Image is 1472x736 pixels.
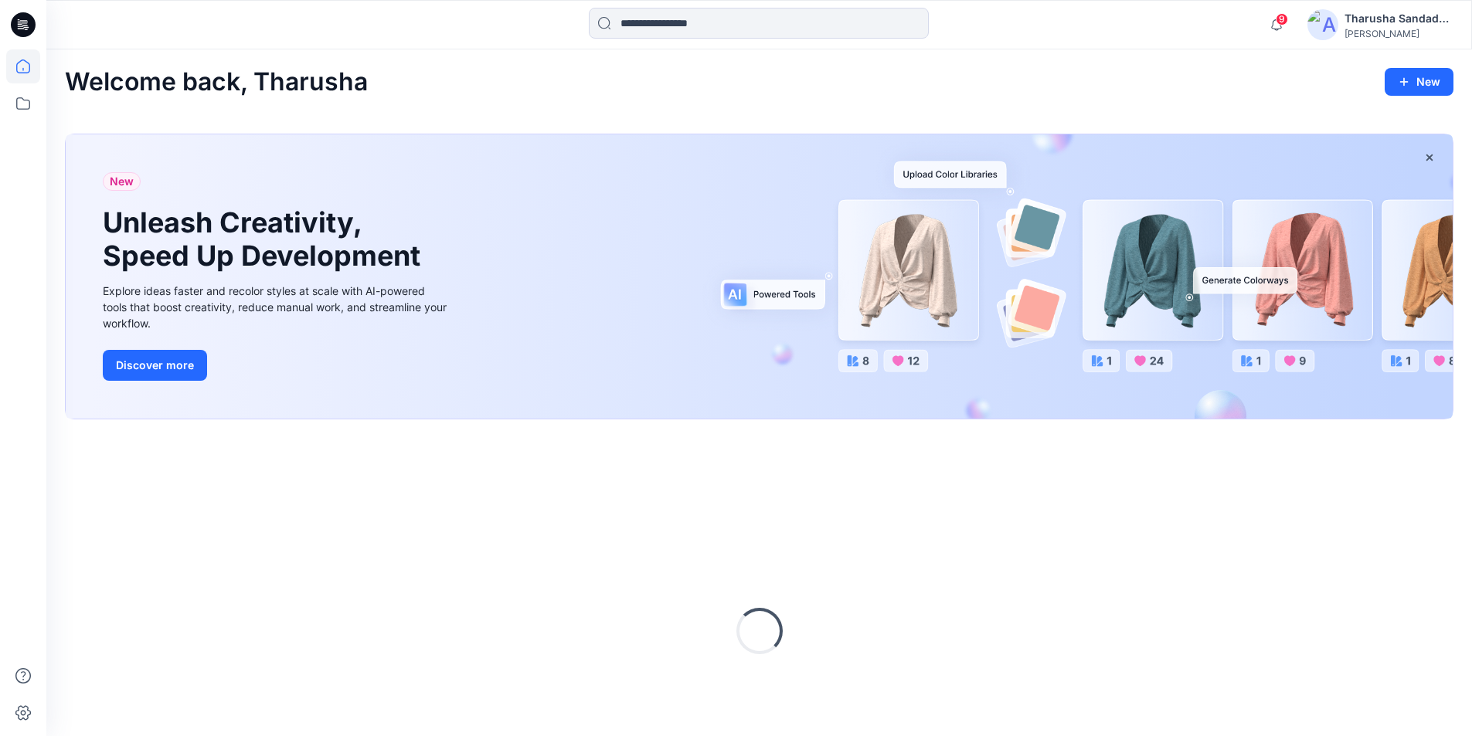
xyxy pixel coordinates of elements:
button: Discover more [103,350,207,381]
div: Tharusha Sandadeepa [1345,9,1453,28]
span: New [110,172,134,191]
span: 9 [1276,13,1288,25]
a: Discover more [103,350,450,381]
img: avatar [1307,9,1338,40]
button: New [1385,68,1453,96]
div: Explore ideas faster and recolor styles at scale with AI-powered tools that boost creativity, red... [103,283,450,331]
h2: Welcome back, Tharusha [65,68,368,97]
h1: Unleash Creativity, Speed Up Development [103,206,427,273]
div: [PERSON_NAME] [1345,28,1453,39]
